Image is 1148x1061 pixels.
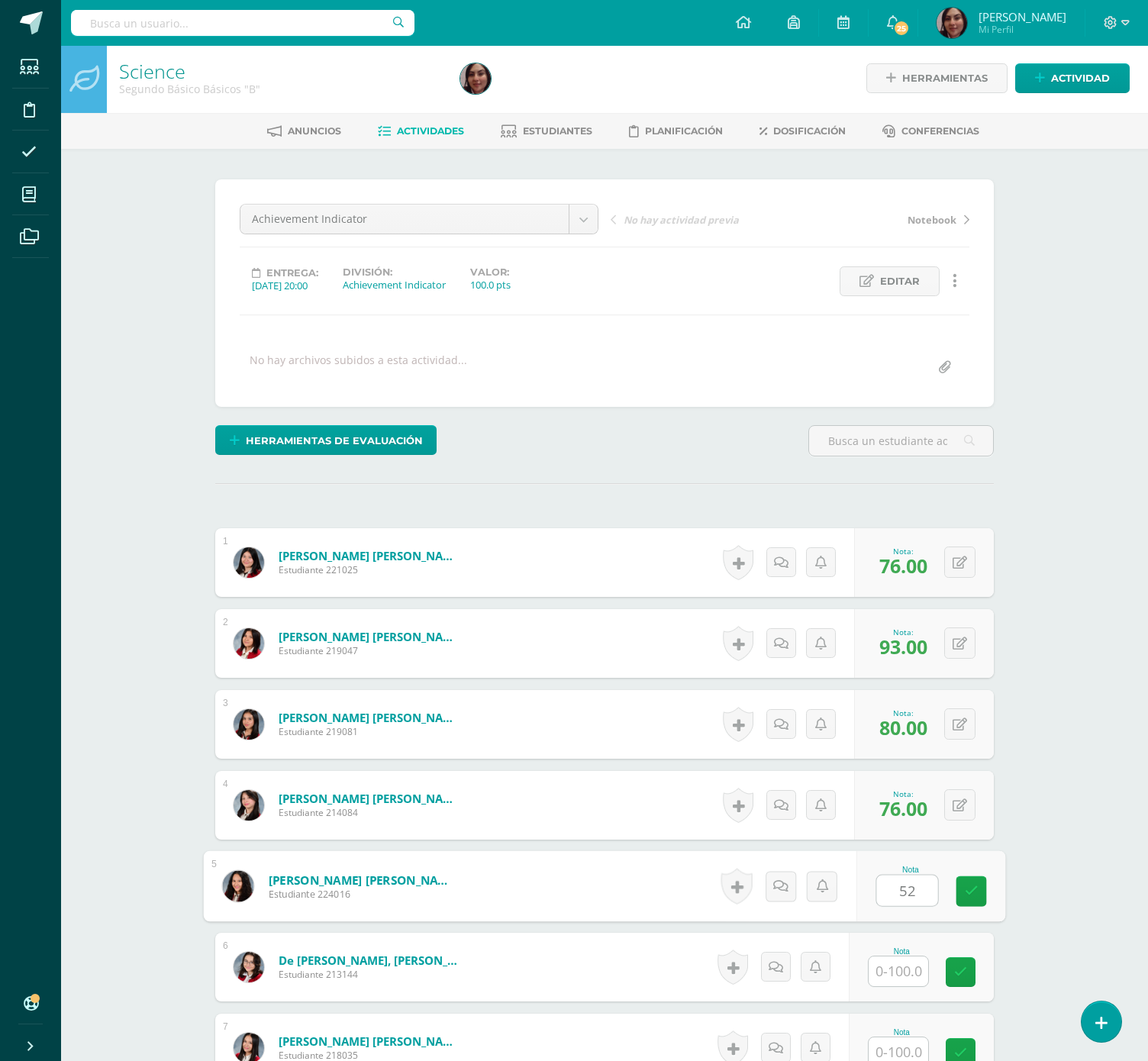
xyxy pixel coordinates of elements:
a: Science [119,58,185,84]
span: Estudiante 213144 [279,968,462,981]
img: 7efa84458a48492468a8056b172c9d00.png [222,870,253,901]
span: Estudiante 221025 [279,563,462,576]
a: Herramientas de evaluación [215,425,437,455]
img: 3843fb34685ba28fd29906e75e029183.png [937,8,967,38]
span: Actividades [397,125,464,137]
span: 76.00 [879,795,927,821]
div: No hay archivos subidos a esta actividad... [250,353,467,382]
div: Nota [868,1028,935,1037]
span: Anuncios [288,125,341,137]
span: Notebook [908,213,956,227]
img: e81c6a22fc52d3e419926fcd8ec1356c.png [234,790,264,821]
span: Estudiantes [523,125,592,137]
div: Nota: [879,627,927,637]
a: [PERSON_NAME] [PERSON_NAME] [279,791,462,806]
span: Entrega: [266,267,318,279]
a: Anuncios [267,119,341,144]
a: Estudiantes [501,119,592,144]
span: Estudiante 214084 [279,806,462,819]
img: f7d7751ce47a52b08c175e28e7373229.png [234,709,264,740]
span: Dosificación [773,125,846,137]
div: Nota: [879,708,927,718]
span: No hay actividad previa [624,213,739,227]
a: Actividades [378,119,464,144]
span: Achievement Indicator [252,205,557,234]
a: [PERSON_NAME] [PERSON_NAME] [279,710,462,725]
a: Notebook [790,211,969,227]
a: [PERSON_NAME] [PERSON_NAME] [279,629,462,644]
span: 76.00 [879,553,927,579]
div: Nota: [879,788,927,799]
div: 100.0 pts [470,278,511,292]
span: 25 [893,20,910,37]
img: ca60ea9ec4efbcaa14ffca1276d7b90c.png [234,547,264,578]
a: Actividad [1015,63,1130,93]
span: 93.00 [879,634,927,659]
div: Nota [876,866,946,874]
a: Conferencias [882,119,979,144]
div: Nota [868,947,935,956]
span: Herramientas de evaluación [246,427,423,455]
span: Herramientas [902,64,988,92]
span: Estudiante 224016 [269,888,457,901]
div: Segundo Básico Básicos 'B' [119,82,442,96]
input: Busca un usuario... [71,10,414,36]
span: Conferencias [901,125,979,137]
a: Planificación [629,119,723,144]
label: División: [343,266,446,278]
span: Estudiante 219047 [279,644,462,657]
a: Herramientas [866,63,1008,93]
img: dacd0f51d5d868d4326fc8e588c5b5d6.png [234,628,264,659]
span: 80.00 [879,714,927,740]
a: de [PERSON_NAME], [PERSON_NAME] [279,953,462,968]
div: Achievement Indicator [343,278,446,292]
span: Planificación [645,125,723,137]
a: [PERSON_NAME] [PERSON_NAME] [279,548,462,563]
a: [PERSON_NAME] [PERSON_NAME] [279,1034,462,1049]
input: 0-100.0 [869,956,928,986]
span: Editar [880,267,920,295]
img: 7e748d422fdd404dbbb4474ad339dd26.png [234,952,264,982]
a: Achievement Indicator [240,205,598,234]
div: Nota: [879,546,927,556]
span: Estudiante 219081 [279,725,462,738]
span: Mi Perfil [979,23,1066,36]
h1: Science [119,60,442,82]
img: 3843fb34685ba28fd29906e75e029183.png [460,63,491,94]
div: [DATE] 20:00 [252,279,318,292]
input: 0-100.0 [877,876,938,906]
span: Actividad [1051,64,1110,92]
input: Busca un estudiante aquí... [809,426,993,456]
label: Valor: [470,266,511,278]
a: [PERSON_NAME] [PERSON_NAME] [269,872,457,888]
a: Dosificación [759,119,846,144]
span: [PERSON_NAME] [979,9,1066,24]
